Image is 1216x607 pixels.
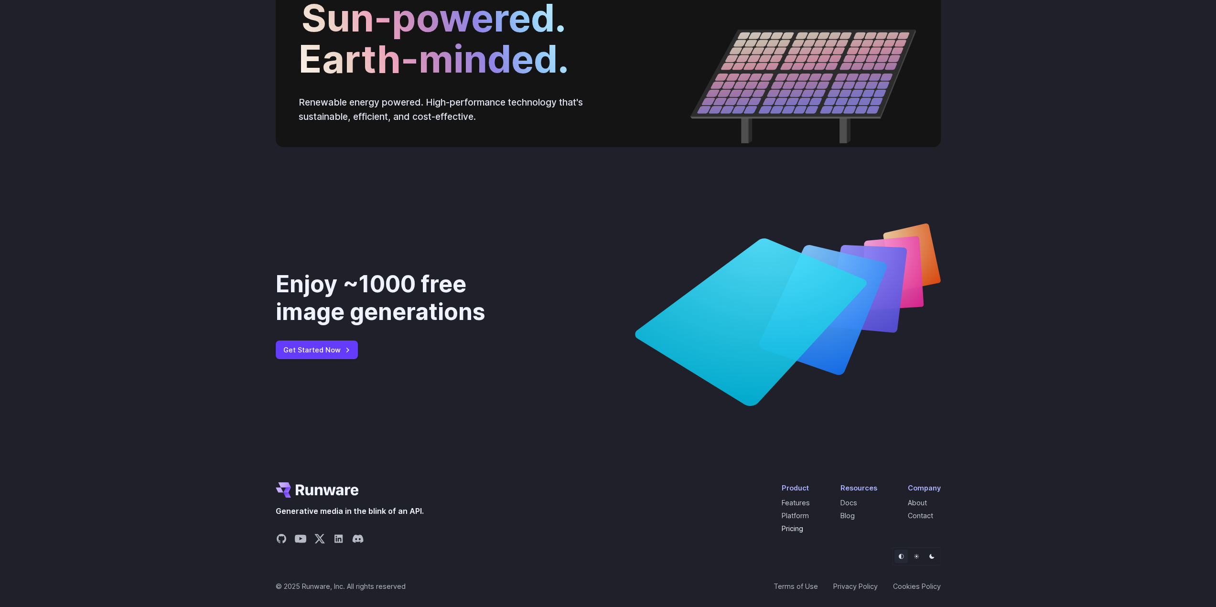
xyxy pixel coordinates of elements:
a: Share on YouTube [295,533,306,547]
a: Platform [782,511,809,520]
div: Enjoy ~1000 free image generations [276,270,536,325]
a: Share on X [314,533,325,547]
a: Cookies Policy [893,581,941,592]
ul: Theme selector [892,547,941,565]
a: Share on GitHub [276,533,287,547]
a: Terms of Use [774,581,818,592]
div: Product [782,482,810,493]
a: Share on Discord [352,533,364,547]
a: Privacy Policy [833,581,878,592]
a: Share on LinkedIn [333,533,344,547]
a: About [908,499,927,507]
div: Company [908,482,941,493]
a: Docs [840,499,857,507]
a: Get Started Now [276,341,358,359]
a: Blog [840,511,855,520]
button: Dark [925,550,938,563]
span: Generative media in the blink of an API. [276,505,424,518]
a: Go to / [276,482,359,498]
button: Default [894,550,908,563]
a: Features [782,499,810,507]
div: Resources [840,482,877,493]
a: Contact [908,511,933,520]
a: Pricing [782,524,803,532]
p: Renewable energy powered. High-performance technology that's sustainable, efficient, and cost-eff... [299,95,608,124]
span: © 2025 Runware, Inc. All rights reserved [276,581,406,592]
button: Light [910,550,923,563]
